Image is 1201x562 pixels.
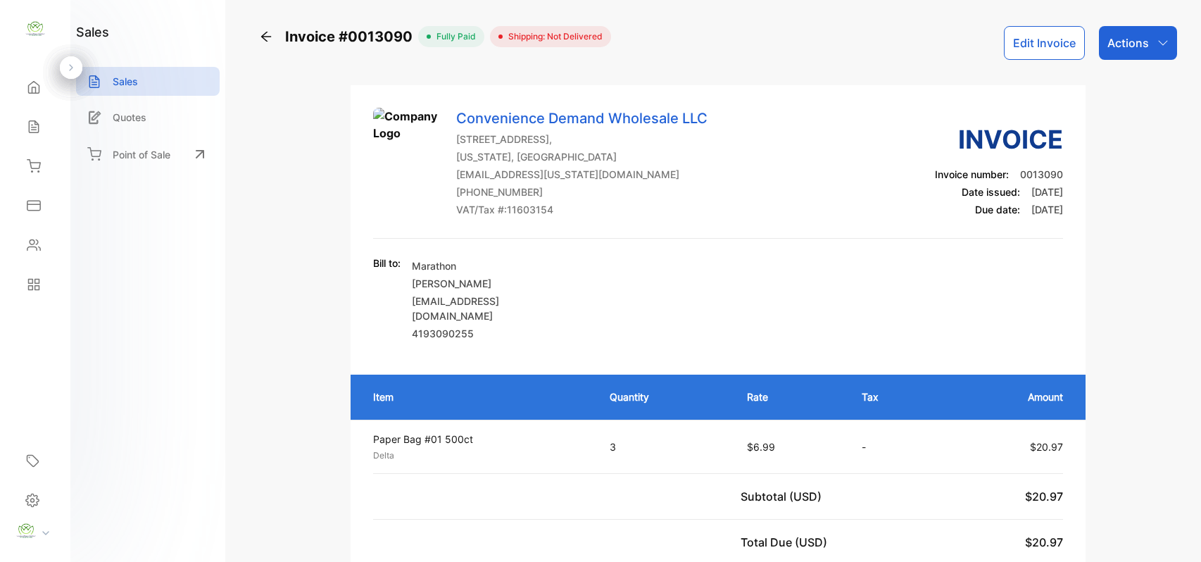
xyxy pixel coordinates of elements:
[15,520,37,542] img: profile
[503,30,603,43] span: Shipping: Not Delivered
[456,185,708,199] p: [PHONE_NUMBER]
[373,432,584,447] p: Paper Bag #01 500ct
[456,132,708,146] p: [STREET_ADDRESS],
[1099,26,1177,60] button: Actions
[1004,26,1085,60] button: Edit Invoice
[76,103,220,132] a: Quotes
[76,23,109,42] h1: sales
[456,202,708,217] p: VAT/Tax #: 11603154
[456,108,708,129] p: Convenience Demand Wholesale LLC
[610,389,719,404] p: Quantity
[373,108,444,178] img: Company Logo
[862,389,925,404] p: Tax
[113,147,170,162] p: Point of Sale
[113,110,146,125] p: Quotes
[1020,168,1063,180] span: 0013090
[953,389,1062,404] p: Amount
[975,204,1020,216] span: Due date:
[431,30,476,43] span: fully paid
[741,488,827,505] p: Subtotal (USD)
[1030,441,1063,453] span: $20.97
[25,18,46,39] img: logo
[373,256,401,270] p: Bill to:
[747,389,834,404] p: Rate
[1031,204,1063,216] span: [DATE]
[373,449,584,462] p: Delta
[412,326,574,341] p: 4193090255
[373,389,581,404] p: Item
[1142,503,1201,562] iframe: LiveChat chat widget
[935,120,1063,158] h3: Invoice
[76,67,220,96] a: Sales
[113,74,138,89] p: Sales
[610,439,719,454] p: 3
[412,258,574,273] p: Marathon
[412,294,574,323] p: [EMAIL_ADDRESS][DOMAIN_NAME]
[76,139,220,170] a: Point of Sale
[1107,35,1149,51] p: Actions
[747,441,775,453] span: $6.99
[1031,186,1063,198] span: [DATE]
[935,168,1009,180] span: Invoice number:
[285,26,418,47] span: Invoice #0013090
[862,439,925,454] p: -
[1025,535,1063,549] span: $20.97
[412,276,574,291] p: [PERSON_NAME]
[456,149,708,164] p: [US_STATE], [GEOGRAPHIC_DATA]
[456,167,708,182] p: [EMAIL_ADDRESS][US_STATE][DOMAIN_NAME]
[741,534,833,551] p: Total Due (USD)
[962,186,1020,198] span: Date issued:
[1025,489,1063,504] span: $20.97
